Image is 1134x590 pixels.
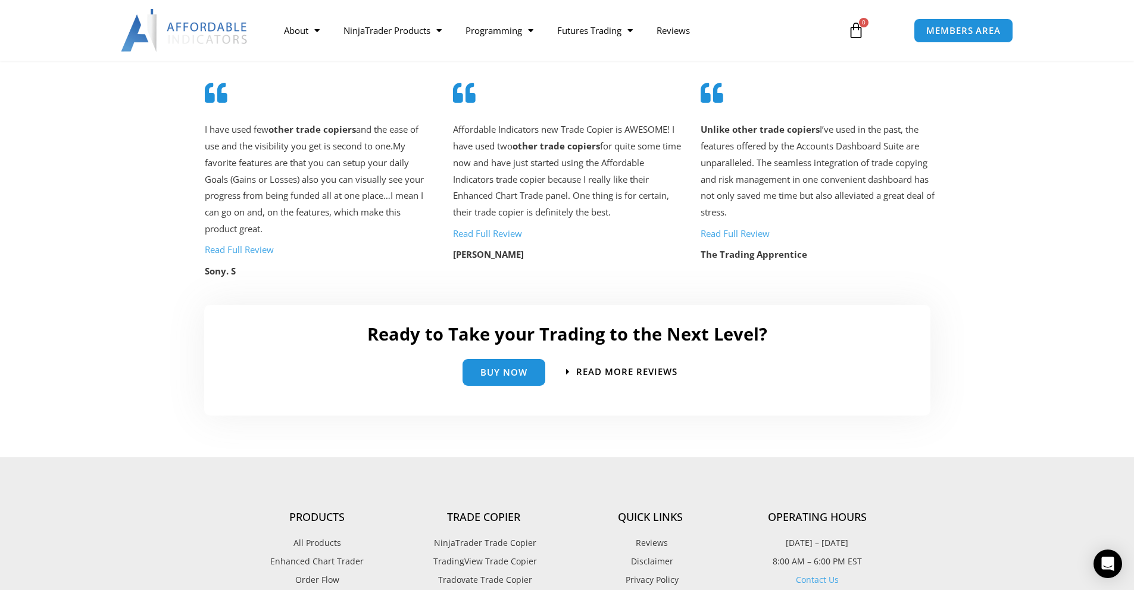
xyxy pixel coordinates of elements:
a: NinjaTrader Products [332,17,454,44]
a: Reviews [567,535,734,551]
a: About [272,17,332,44]
p: 8:00 AM – 6:00 PM EST [734,554,901,569]
strong: Unlike other trade copiers [701,123,820,135]
p: I have used few and the ease of use and the visibility you get is second to one. My favorite feat... [205,121,433,238]
span: 0 [859,18,869,27]
span: NinjaTrader Trade Copier [431,535,536,551]
div: Open Intercom Messenger [1094,550,1122,578]
strong: The Trading Apprentice [701,248,807,260]
strong: other trade copiers [268,123,356,135]
a: Order Flow [234,572,401,588]
span: Enhanced Chart Trader [270,554,364,569]
p: I’ve used in the past, the features offered by the Accounts Dashboard Suite are unparalleled. The... [701,121,939,221]
img: LogoAI | Affordable Indicators – NinjaTrader [121,9,249,52]
a: Read Full Review [205,244,274,255]
p: [DATE] – [DATE] [734,535,901,551]
a: TradingView Trade Copier [401,554,567,569]
a: Read Full Review [701,227,770,239]
h4: Products [234,511,401,524]
a: Buy Now [463,359,545,386]
span: MEMBERS AREA [926,26,1001,35]
h2: Ready to Take your Trading to the Next Level? [216,323,919,345]
strong: [PERSON_NAME] [453,248,524,260]
strong: other trade copiers [513,140,600,152]
span: Buy Now [480,368,527,377]
a: 0 [830,13,882,48]
a: Disclaimer [567,554,734,569]
span: Privacy Policy [623,572,679,588]
span: Tradovate Trade Copier [435,572,532,588]
span: TradingView Trade Copier [430,554,537,569]
a: Tradovate Trade Copier [401,572,567,588]
nav: Menu [272,17,834,44]
a: Contact Us [796,574,839,585]
a: MEMBERS AREA [914,18,1013,43]
a: Programming [454,17,545,44]
a: NinjaTrader Trade Copier [401,535,567,551]
a: Futures Trading [545,17,645,44]
h4: Operating Hours [734,511,901,524]
a: Privacy Policy [567,572,734,588]
a: Read more Reviews [566,367,677,376]
a: Enhanced Chart Trader [234,554,401,569]
a: Read Full Review [453,227,522,239]
span: Disclaimer [628,554,673,569]
strong: Sony. S [205,265,236,277]
span: All Products [293,535,341,551]
span: Order Flow [295,572,339,588]
span: Reviews [633,535,668,551]
h4: Trade Copier [401,511,567,524]
h4: Quick Links [567,511,734,524]
p: Affordable Indicators new Trade Copier is AWESOME! I have used two for quite some time now and ha... [453,121,681,221]
a: Reviews [645,17,702,44]
a: All Products [234,535,401,551]
span: Read more Reviews [576,367,677,376]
